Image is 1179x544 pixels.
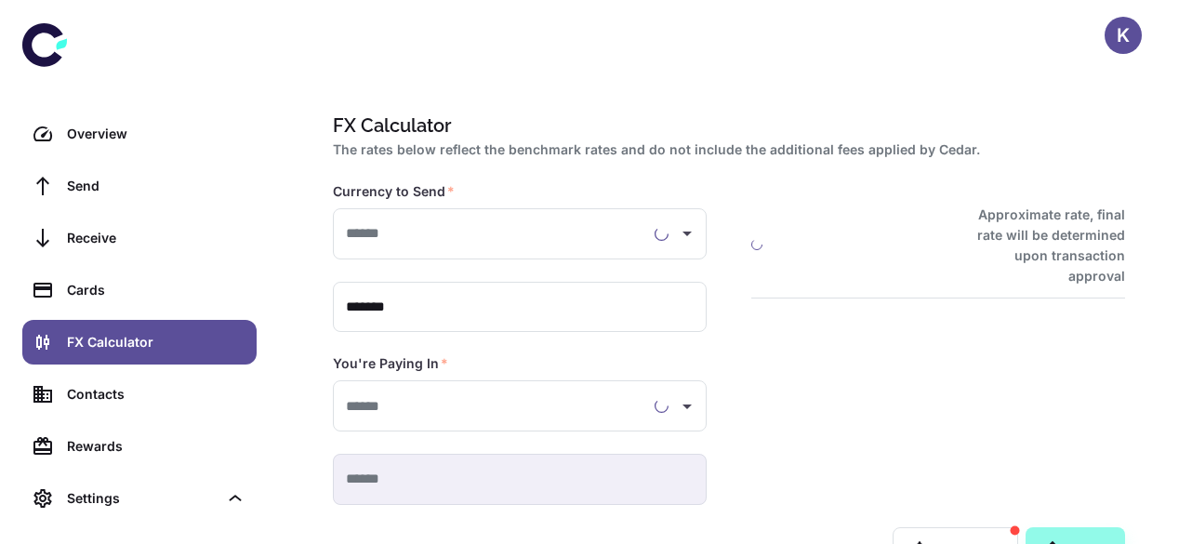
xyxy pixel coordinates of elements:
[333,182,455,201] label: Currency to Send
[67,436,245,457] div: Rewards
[22,112,257,156] a: Overview
[67,228,245,248] div: Receive
[67,124,245,144] div: Overview
[22,320,257,365] a: FX Calculator
[957,205,1125,286] h6: Approximate rate, final rate will be determined upon transaction approval
[22,164,257,208] a: Send
[22,216,257,260] a: Receive
[674,393,700,419] button: Open
[67,332,245,352] div: FX Calculator
[67,176,245,196] div: Send
[22,476,257,521] div: Settings
[333,354,448,373] label: You're Paying In
[1105,17,1142,54] button: K
[22,372,257,417] a: Contacts
[67,384,245,405] div: Contacts
[333,112,1118,139] h1: FX Calculator
[67,488,218,509] div: Settings
[67,280,245,300] div: Cards
[674,220,700,246] button: Open
[22,268,257,312] a: Cards
[22,424,257,469] a: Rewards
